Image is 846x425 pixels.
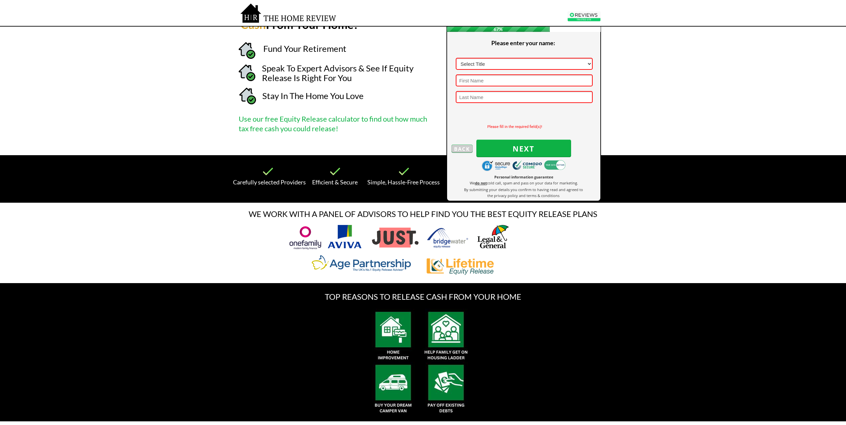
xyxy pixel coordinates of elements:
input: First Name [456,74,593,86]
button: Next [476,140,571,157]
span: Fund Your Retirement [263,43,346,54]
span: Please enter your name: [491,39,555,47]
span: Use our free Equity Release calculator to find out how much tax free cash you could release! [239,114,427,133]
span: Next [476,144,571,153]
span: Please fill in the required field(s)! [482,122,547,132]
span: Efficient & Secure [312,178,358,186]
button: BACK [451,145,473,153]
span: WE WORK WITH A PANEL OF ADVISORS TO HELP FIND YOU THE BEST EQUITY RELEASE PLANS [249,209,597,219]
span: Stay In The Home You Love [262,90,364,101]
span: Carefully selected Providers [233,178,306,186]
span: By submitting your details you confirm to having read and agreed to the privacy policy and terms ... [464,187,583,198]
span: Personal information guarantee [494,174,553,179]
strong: do not [475,180,487,185]
span: We cold call, spam and pass on your data for marketing. [470,180,578,185]
input: Last Name [456,91,593,103]
span: 67% [447,26,550,32]
span: TOP REASONS TO RELEASE CASH FROM YOUR HOME [325,292,521,301]
span: Simple, Hassle-Free Process [367,178,440,186]
span: Speak To Expert Advisors & See If Equity Release Is Right For You [262,63,414,83]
